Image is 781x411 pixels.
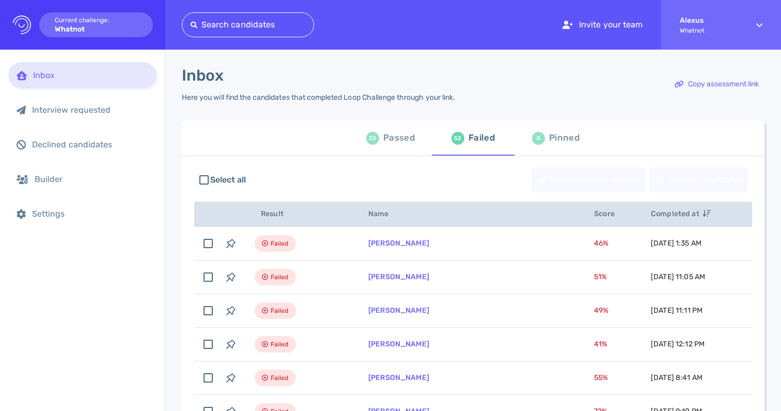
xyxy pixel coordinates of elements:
strong: Alexus [680,16,738,25]
span: [DATE] 12:12 PM [651,340,705,348]
div: Inbox [33,70,148,80]
span: Failed [271,338,289,351]
a: [PERSON_NAME] [368,239,429,248]
button: Decline candidates [650,168,748,192]
a: [PERSON_NAME] [368,373,429,382]
div: Copy assessment link [669,72,764,96]
span: 49 % [594,306,608,315]
div: Settings [32,209,148,219]
div: 0 [532,132,545,145]
div: Passed [383,130,415,146]
span: Name [368,209,400,218]
a: [PERSON_NAME] [368,306,429,315]
div: Declined candidates [32,140,148,149]
span: Completed at [651,209,711,218]
span: Whatnot [680,27,738,34]
div: Interview requested [32,105,148,115]
div: Decline candidates [650,168,747,192]
span: 51 % [594,272,607,281]
span: 41 % [594,340,607,348]
span: [DATE] 8:41 AM [651,373,702,382]
span: Failed [271,305,289,317]
span: 55 % [594,373,608,382]
th: Result [242,202,356,227]
span: Failed [271,271,289,283]
a: [PERSON_NAME] [368,340,429,348]
div: Send interview request [532,168,645,192]
button: Copy assessment link [669,72,764,97]
span: Select all [210,174,246,186]
span: Failed [271,372,289,384]
span: [DATE] 11:11 PM [651,306,702,315]
h1: Inbox [182,66,224,85]
span: Failed [271,237,289,250]
div: 22 [366,132,379,145]
div: Builder [35,174,148,184]
div: Here you will find the candidates that completed Loop Challenge through your link. [182,93,455,102]
span: [DATE] 1:35 AM [651,239,701,248]
span: [DATE] 11:05 AM [651,272,705,281]
div: 52 [451,132,464,145]
button: Send interview request [532,168,646,192]
a: [PERSON_NAME] [368,272,429,281]
span: 46 % [594,239,608,248]
div: Pinned [549,130,580,146]
div: Failed [468,130,495,146]
span: Score [594,209,626,218]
